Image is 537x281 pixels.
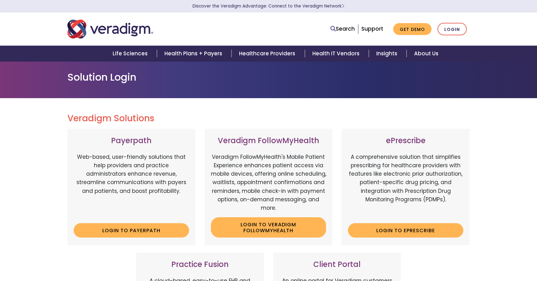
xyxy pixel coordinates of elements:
[105,46,157,62] a: Life Sciences
[67,71,470,83] h1: Solution Login
[67,113,470,124] h2: Veradigm Solutions
[342,3,344,9] span: Learn More
[211,217,326,238] a: Login to Veradigm FollowMyHealth
[142,260,258,269] h3: Practice Fusion
[211,153,326,212] p: Veradigm FollowMyHealth's Mobile Patient Experience enhances patient access via mobile devices, o...
[157,46,232,62] a: Health Plans + Payers
[361,25,383,33] a: Support
[193,3,344,9] a: Discover the Veradigm Advantage: Connect to the Veradigm NetworkLearn More
[393,23,432,35] a: Get Demo
[74,136,189,145] h3: Payerpath
[437,23,467,36] a: Login
[348,153,463,218] p: A comprehensive solution that simplifies prescribing for healthcare providers with features like ...
[348,136,463,145] h3: ePrescribe
[74,153,189,218] p: Web-based, user-friendly solutions that help providers and practice administrators enhance revenu...
[232,46,305,62] a: Healthcare Providers
[305,46,369,62] a: Health IT Vendors
[407,46,446,62] a: About Us
[369,46,407,62] a: Insights
[74,223,189,238] a: Login to Payerpath
[280,260,395,269] h3: Client Portal
[330,25,355,33] a: Search
[348,223,463,238] a: Login to ePrescribe
[67,19,153,39] img: Veradigm logo
[211,136,326,145] h3: Veradigm FollowMyHealth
